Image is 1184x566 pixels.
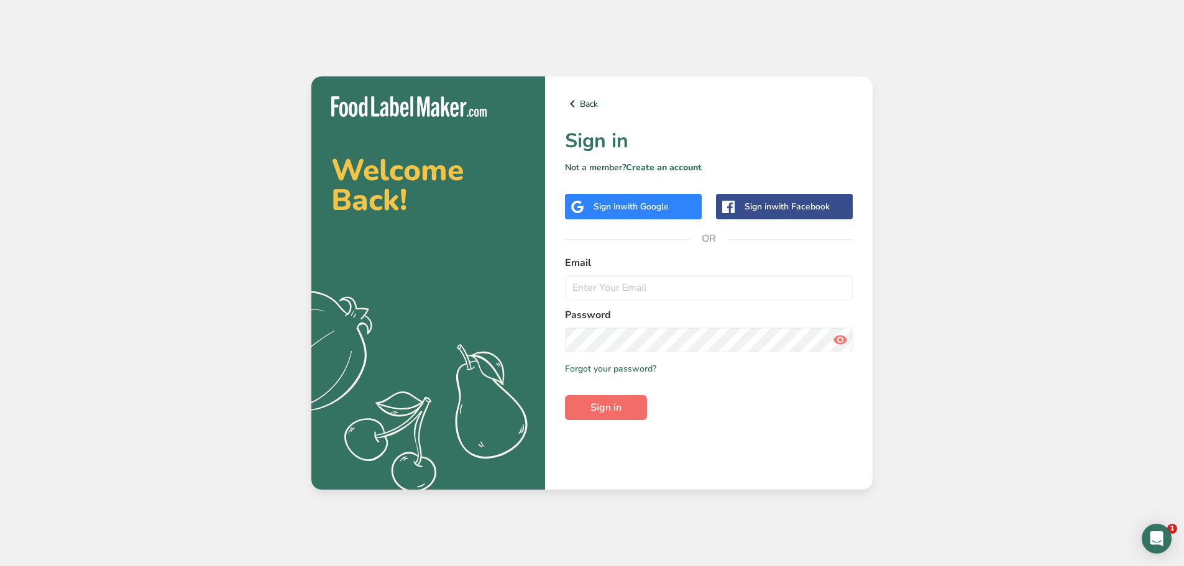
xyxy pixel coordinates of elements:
[745,200,830,213] div: Sign in
[565,275,853,300] input: Enter Your Email
[565,96,853,111] a: Back
[594,200,669,213] div: Sign in
[1142,524,1172,554] div: Open Intercom Messenger
[626,162,702,173] a: Create an account
[1167,524,1177,534] span: 1
[565,255,853,270] label: Email
[590,400,622,415] span: Sign in
[565,362,656,375] a: Forgot your password?
[565,126,853,156] h1: Sign in
[331,96,487,117] img: Food Label Maker
[565,308,853,322] label: Password
[331,155,525,215] h2: Welcome Back!
[691,220,728,257] span: OR
[565,161,853,174] p: Not a member?
[620,201,669,212] span: with Google
[565,395,647,420] button: Sign in
[771,201,830,212] span: with Facebook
